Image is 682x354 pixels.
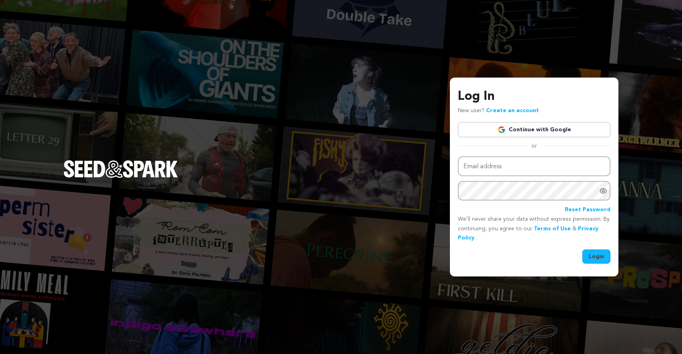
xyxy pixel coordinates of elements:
[458,122,610,137] a: Continue with Google
[458,156,610,177] input: Email address
[534,226,571,231] a: Terms of Use
[64,160,178,178] img: Seed&Spark Logo
[498,126,506,134] img: Google logo
[458,215,610,243] p: We’ll never share your data without express permission. By continuing, you agree to our & .
[599,187,607,195] a: Show password as plain text. Warning: this will display your password on the screen.
[565,205,610,215] a: Reset Password
[527,142,542,150] span: or
[458,87,610,106] h3: Log In
[582,249,610,264] button: Login
[486,108,539,113] a: Create an account
[458,106,539,116] p: New user?
[64,160,178,194] a: Seed&Spark Homepage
